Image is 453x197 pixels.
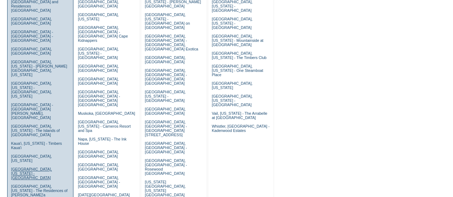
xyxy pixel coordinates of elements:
a: [GEOGRAPHIC_DATA], [GEOGRAPHIC_DATA] [78,77,119,85]
a: [GEOGRAPHIC_DATA], [US_STATE] - [GEOGRAPHIC_DATA] [78,47,119,60]
a: [GEOGRAPHIC_DATA] - [GEOGRAPHIC_DATA][PERSON_NAME], [GEOGRAPHIC_DATA] [11,103,53,120]
a: [GEOGRAPHIC_DATA], [GEOGRAPHIC_DATA] [78,163,119,171]
a: [GEOGRAPHIC_DATA], [US_STATE] - Mountainside at [GEOGRAPHIC_DATA] [212,34,263,47]
a: [GEOGRAPHIC_DATA], [GEOGRAPHIC_DATA] - [GEOGRAPHIC_DATA][STREET_ADDRESS] [145,120,187,137]
a: [GEOGRAPHIC_DATA], [GEOGRAPHIC_DATA] [11,17,52,25]
a: [GEOGRAPHIC_DATA], [US_STATE] - The Islands of [GEOGRAPHIC_DATA] [11,124,60,137]
a: Kaua'i, [US_STATE] - Timbers Kaua'i [11,141,62,150]
a: [US_STATE][GEOGRAPHIC_DATA], [US_STATE][GEOGRAPHIC_DATA] [145,180,185,197]
a: [GEOGRAPHIC_DATA], [GEOGRAPHIC_DATA] - [GEOGRAPHIC_DATA] [GEOGRAPHIC_DATA] [145,68,187,85]
a: [GEOGRAPHIC_DATA], [GEOGRAPHIC_DATA] [145,107,185,115]
a: [GEOGRAPHIC_DATA], [GEOGRAPHIC_DATA] - [GEOGRAPHIC_DATA] [GEOGRAPHIC_DATA] [78,90,120,107]
a: [GEOGRAPHIC_DATA], [GEOGRAPHIC_DATA] - [GEOGRAPHIC_DATA] Cape Kidnappers [78,25,128,43]
a: [GEOGRAPHIC_DATA], [GEOGRAPHIC_DATA] [11,47,52,55]
a: [GEOGRAPHIC_DATA], [GEOGRAPHIC_DATA] [145,55,185,64]
a: [GEOGRAPHIC_DATA], [GEOGRAPHIC_DATA] - [GEOGRAPHIC_DATA] [78,176,120,188]
a: [GEOGRAPHIC_DATA], [GEOGRAPHIC_DATA] - Rosewood [GEOGRAPHIC_DATA] [145,158,187,176]
a: [GEOGRAPHIC_DATA], [US_STATE] [11,154,52,163]
a: Muskoka, [GEOGRAPHIC_DATA] [78,111,135,115]
a: Whistler, [GEOGRAPHIC_DATA] - Kadenwood Estates [212,124,269,133]
a: [GEOGRAPHIC_DATA], [US_STATE] - [PERSON_NAME][GEOGRAPHIC_DATA], [US_STATE] [11,60,67,77]
a: [GEOGRAPHIC_DATA], [GEOGRAPHIC_DATA] [78,64,119,73]
a: [GEOGRAPHIC_DATA], [US_STATE] - [GEOGRAPHIC_DATA] [145,90,185,103]
a: [GEOGRAPHIC_DATA], [US_STATE] - Carneros Resort and Spa [78,120,131,133]
a: [GEOGRAPHIC_DATA], [US_STATE] - [GEOGRAPHIC_DATA] [11,167,52,180]
a: [GEOGRAPHIC_DATA], [US_STATE] - [GEOGRAPHIC_DATA] on [GEOGRAPHIC_DATA] [145,13,190,30]
a: [GEOGRAPHIC_DATA], [US_STATE] - One Steamboat Place [212,64,263,77]
a: [GEOGRAPHIC_DATA], [US_STATE] [78,13,119,21]
a: [GEOGRAPHIC_DATA], [GEOGRAPHIC_DATA] - [GEOGRAPHIC_DATA], [GEOGRAPHIC_DATA] Exotica [145,34,198,51]
a: [GEOGRAPHIC_DATA], [US_STATE] - The Residences of [PERSON_NAME]'a [11,184,68,197]
a: [GEOGRAPHIC_DATA], [US_STATE] - [GEOGRAPHIC_DATA], [US_STATE] [11,81,52,98]
a: Vail, [US_STATE] - The Arrabelle at [GEOGRAPHIC_DATA] [212,111,267,120]
a: [GEOGRAPHIC_DATA], [US_STATE] - [GEOGRAPHIC_DATA] [212,17,252,30]
a: [GEOGRAPHIC_DATA], [GEOGRAPHIC_DATA] [78,150,119,158]
a: [GEOGRAPHIC_DATA] - [GEOGRAPHIC_DATA] - [GEOGRAPHIC_DATA] [11,30,53,43]
a: [GEOGRAPHIC_DATA], [US_STATE] - [GEOGRAPHIC_DATA] [212,94,252,107]
a: [GEOGRAPHIC_DATA], [US_STATE] [212,81,252,90]
a: [GEOGRAPHIC_DATA], [US_STATE] - The Timbers Club [212,51,266,60]
a: [GEOGRAPHIC_DATA], [GEOGRAPHIC_DATA] - [GEOGRAPHIC_DATA] [145,141,187,154]
a: Napa, [US_STATE] - The Ink House [78,137,127,146]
